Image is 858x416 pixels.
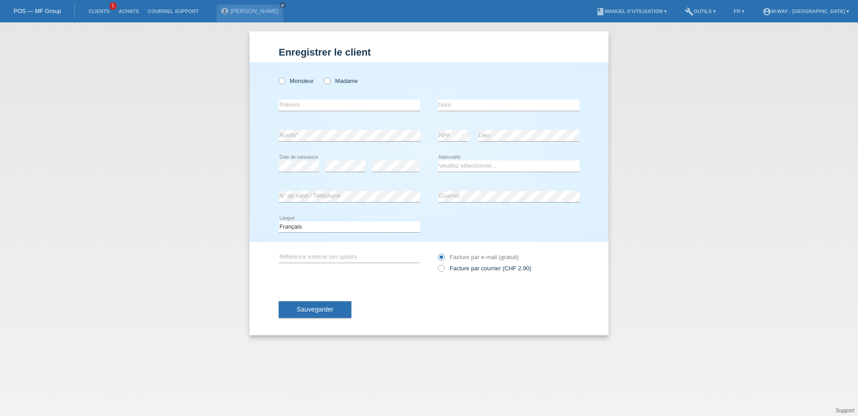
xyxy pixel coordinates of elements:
[438,265,531,272] label: Facture par courrier (CHF 2.90)
[279,78,285,83] input: Monsieur
[324,78,330,83] input: Madame
[438,254,444,265] input: Facture par e-mail (gratuit)
[685,7,694,16] i: build
[596,7,605,16] i: book
[324,78,358,84] label: Madame
[836,407,854,414] a: Support
[762,7,771,16] i: account_circle
[143,9,203,14] a: Courriel Support
[758,9,854,14] a: account_circlem-way - [GEOGRAPHIC_DATA] ▾
[109,2,117,10] span: 1
[438,265,444,276] input: Facture par courrier (CHF 2.90)
[279,301,351,318] button: Sauvegarder
[680,9,720,14] a: buildOutils ▾
[231,8,279,14] a: [PERSON_NAME]
[591,9,671,14] a: bookManuel d’utilisation ▾
[438,254,519,260] label: Facture par e-mail (gratuit)
[280,3,285,8] i: close
[279,78,314,84] label: Monsieur
[84,9,114,14] a: Clients
[13,8,61,14] a: POS — MF Group
[729,9,749,14] a: FR ▾
[279,47,579,58] h1: Enregistrer le client
[280,2,286,9] a: close
[114,9,143,14] a: Achats
[297,306,333,313] span: Sauvegarder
